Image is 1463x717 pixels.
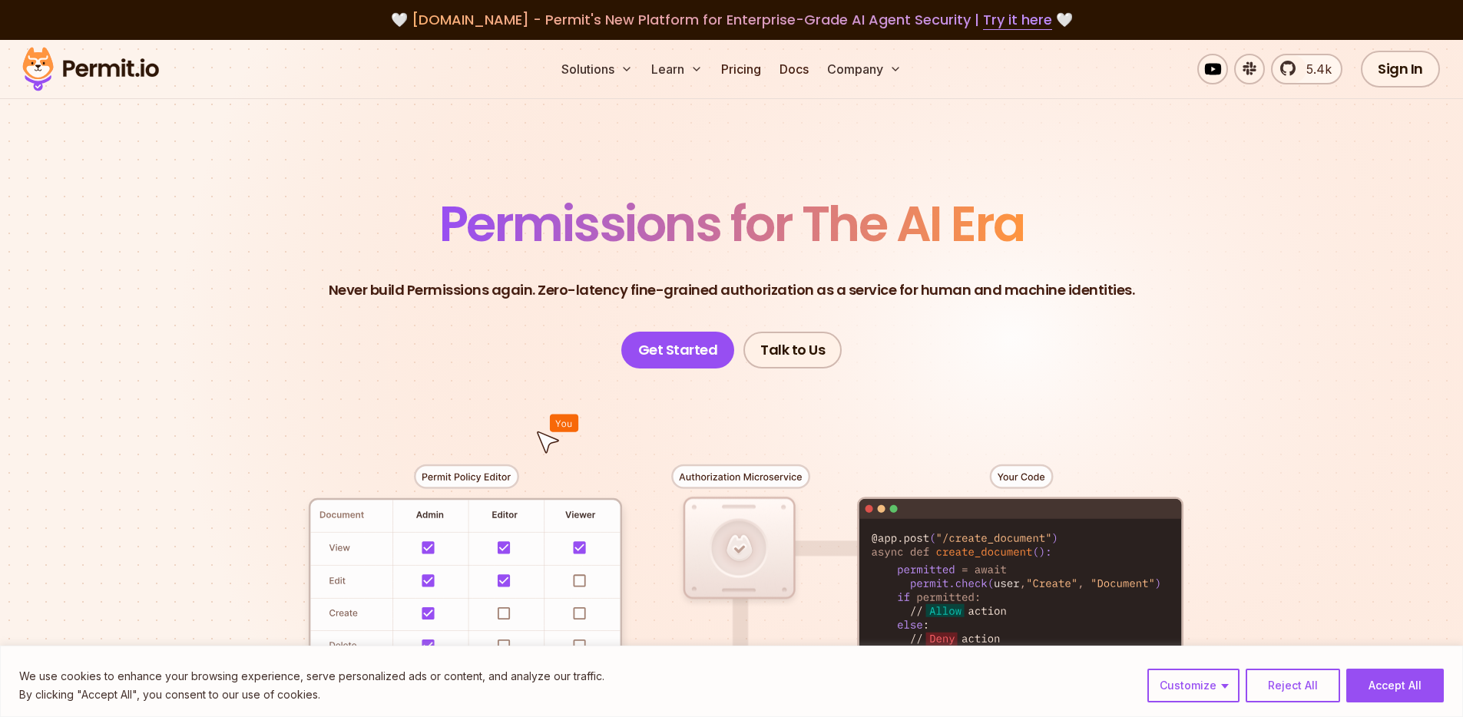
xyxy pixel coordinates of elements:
[621,332,735,368] a: Get Started
[555,54,639,84] button: Solutions
[715,54,767,84] a: Pricing
[773,54,815,84] a: Docs
[329,279,1135,301] p: Never build Permissions again. Zero-latency fine-grained authorization as a service for human and...
[19,686,604,704] p: By clicking "Accept All", you consent to our use of cookies.
[412,10,1052,29] span: [DOMAIN_NAME] - Permit's New Platform for Enterprise-Grade AI Agent Security |
[37,9,1426,31] div: 🤍 🤍
[1147,669,1240,702] button: Customize
[1346,669,1444,702] button: Accept All
[19,667,604,686] p: We use cookies to enhance your browsing experience, serve personalized ads or content, and analyz...
[645,54,709,84] button: Learn
[439,190,1024,258] span: Permissions for The AI Era
[743,332,842,368] a: Talk to Us
[1271,54,1342,84] a: 5.4k
[821,54,908,84] button: Company
[15,43,166,95] img: Permit logo
[1297,60,1332,78] span: 5.4k
[1361,51,1440,88] a: Sign In
[1246,669,1340,702] button: Reject All
[983,10,1052,30] a: Try it here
